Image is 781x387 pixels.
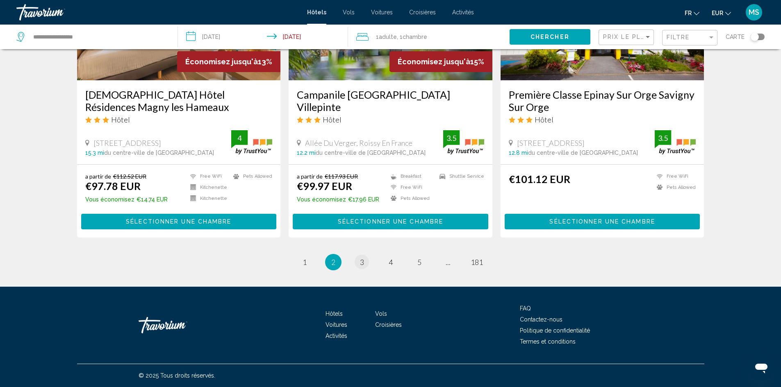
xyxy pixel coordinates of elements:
[348,25,510,49] button: Travelers: 1 adult, 0 children
[326,333,347,339] a: Activités
[293,214,488,229] button: Sélectionner une chambre
[662,29,717,46] button: Filter
[81,214,277,229] button: Sélectionner une chambre
[531,34,569,41] span: Chercher
[387,184,435,191] li: Free WiFi
[338,219,443,225] span: Sélectionner une chambre
[520,316,562,323] a: Contactez-nous
[528,149,638,156] span: du centre-ville de [GEOGRAPHIC_DATA]
[387,195,435,202] li: Pets Allowed
[297,196,346,203] span: Vous économisez
[743,4,765,21] button: Menu utilisateur
[509,173,570,185] ins: €101.12 EUR
[343,9,355,16] a: Vols
[326,321,347,328] font: Voitures
[685,7,699,19] button: Changer de langue
[409,9,436,16] a: Croisières
[397,31,427,43] span: , 1
[549,219,655,225] span: Sélectionner une chambre
[297,173,323,180] span: a partir de
[85,115,273,124] div: 3 star Hotel
[178,25,348,49] button: Check-in date: Nov 28, 2025 Check-out date: Nov 30, 2025
[387,173,435,180] li: Breakfast
[520,338,576,345] a: Termes et conditions
[667,34,690,41] span: Filtre
[85,196,134,203] span: Vous économisez
[471,258,483,267] span: 181
[325,173,358,180] del: €117.93 EUR
[185,57,258,66] span: Économisez jusqu'à
[186,173,229,180] li: Free WiFi
[139,372,215,379] font: © 2025 Tous droits réservés.
[745,33,765,41] button: Toggle map
[510,29,590,44] button: Chercher
[186,184,229,191] li: Kitchenette
[712,10,723,16] font: EUR
[520,327,590,334] font: Politique de confidentialité
[16,4,299,20] a: Travorium
[655,133,671,143] div: 3.5
[517,138,585,147] span: [STREET_ADDRESS]
[505,216,700,225] a: Sélectionner une chambre
[452,9,474,16] a: Activités
[446,258,451,267] span: ...
[435,173,484,180] li: Shuttle Service
[389,258,393,267] span: 4
[653,173,696,180] li: Free WiFi
[509,88,696,113] a: Première Classe Epinay Sur Orge Savigny Sur Orge
[113,173,146,180] del: €112.52 EUR
[316,149,426,156] span: du centre-ville de [GEOGRAPHIC_DATA]
[603,34,651,41] mat-select: Sort by
[371,9,393,16] a: Voitures
[186,195,229,202] li: Kitchenette
[398,57,470,66] span: Économisez jusqu'à
[293,216,488,225] a: Sélectionner une chambre
[535,115,553,124] span: Hôtel
[297,196,379,203] p: €17.96 EUR
[85,196,168,203] p: €14.74 EUR
[305,138,412,147] span: Allée Du Verger, Roissy En France
[85,88,273,113] a: [DEMOGRAPHIC_DATA] Hôtel Résidences Magny les Hameaux
[375,310,387,317] a: Vols
[104,149,214,156] span: du centre-ville de [GEOGRAPHIC_DATA]
[748,354,774,380] iframe: Bouton de lancement de la fenêtre de messagerie
[376,31,397,43] span: 1
[360,258,364,267] span: 3
[307,9,326,16] a: Hôtels
[685,10,692,16] font: fr
[375,321,402,328] a: Croisières
[403,34,427,40] span: Chambre
[417,258,421,267] span: 5
[505,214,700,229] button: Sélectionner une chambre
[603,34,667,40] span: Prix le plus bas
[379,34,397,40] span: Adulte
[85,149,104,156] span: 15.3 mi
[389,51,492,72] div: 15%
[520,305,531,312] a: FAQ
[297,88,484,113] a: Campanile [GEOGRAPHIC_DATA] Villepinte
[509,115,696,124] div: 3 star Hotel
[81,216,277,225] a: Sélectionner une chambre
[712,7,731,19] button: Changer de devise
[126,219,231,225] span: Sélectionner une chambre
[139,313,221,337] a: Travorium
[77,254,704,270] ul: Pagination
[85,180,141,192] ins: €97.78 EUR
[323,115,342,124] span: Hôtel
[297,149,316,156] span: 12.2 mi
[85,173,111,180] span: a partir de
[297,115,484,124] div: 3 star Hotel
[326,310,343,317] a: Hôtels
